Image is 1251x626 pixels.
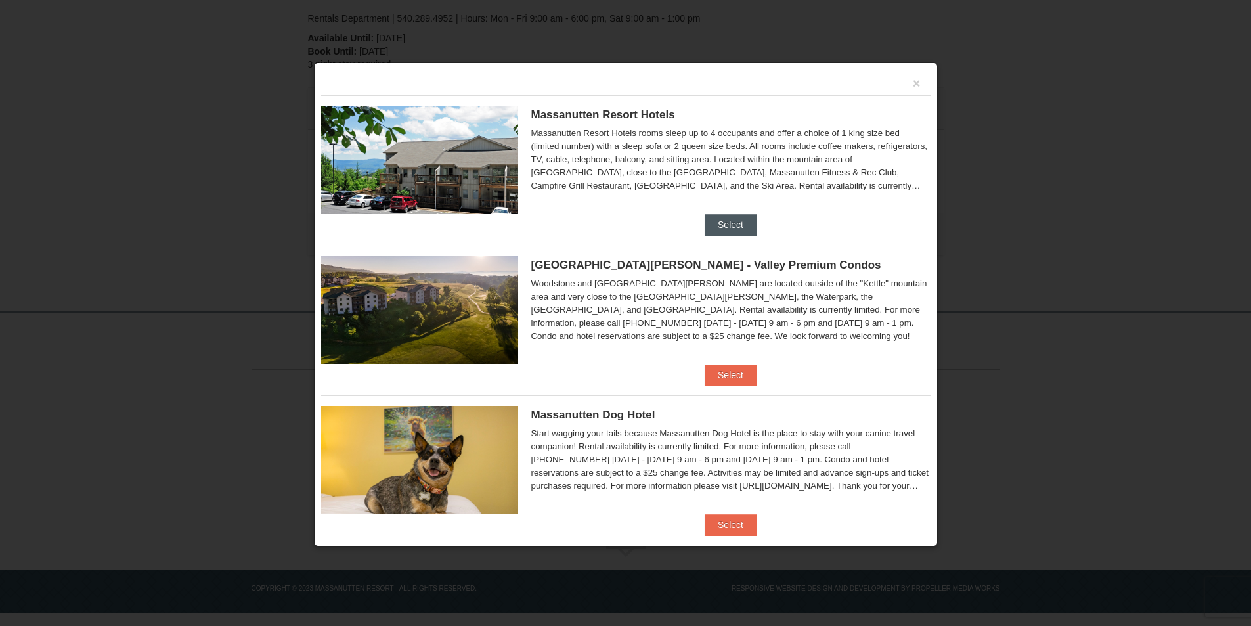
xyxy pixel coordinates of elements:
span: Massanutten Resort Hotels [531,108,675,121]
div: Start wagging your tails because Massanutten Dog Hotel is the place to stay with your canine trav... [531,427,931,493]
button: Select [705,514,757,535]
div: Massanutten Resort Hotels rooms sleep up to 4 occupants and offer a choice of 1 king size bed (li... [531,127,931,192]
button: Select [705,365,757,386]
img: 19219041-4-ec11c166.jpg [321,256,518,364]
img: 19219026-1-e3b4ac8e.jpg [321,106,518,213]
button: × [913,77,921,90]
button: Select [705,214,757,235]
span: Massanutten Dog Hotel [531,409,655,421]
span: [GEOGRAPHIC_DATA][PERSON_NAME] - Valley Premium Condos [531,259,881,271]
div: Woodstone and [GEOGRAPHIC_DATA][PERSON_NAME] are located outside of the "Kettle" mountain area an... [531,277,931,343]
img: 27428181-5-81c892a3.jpg [321,406,518,514]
